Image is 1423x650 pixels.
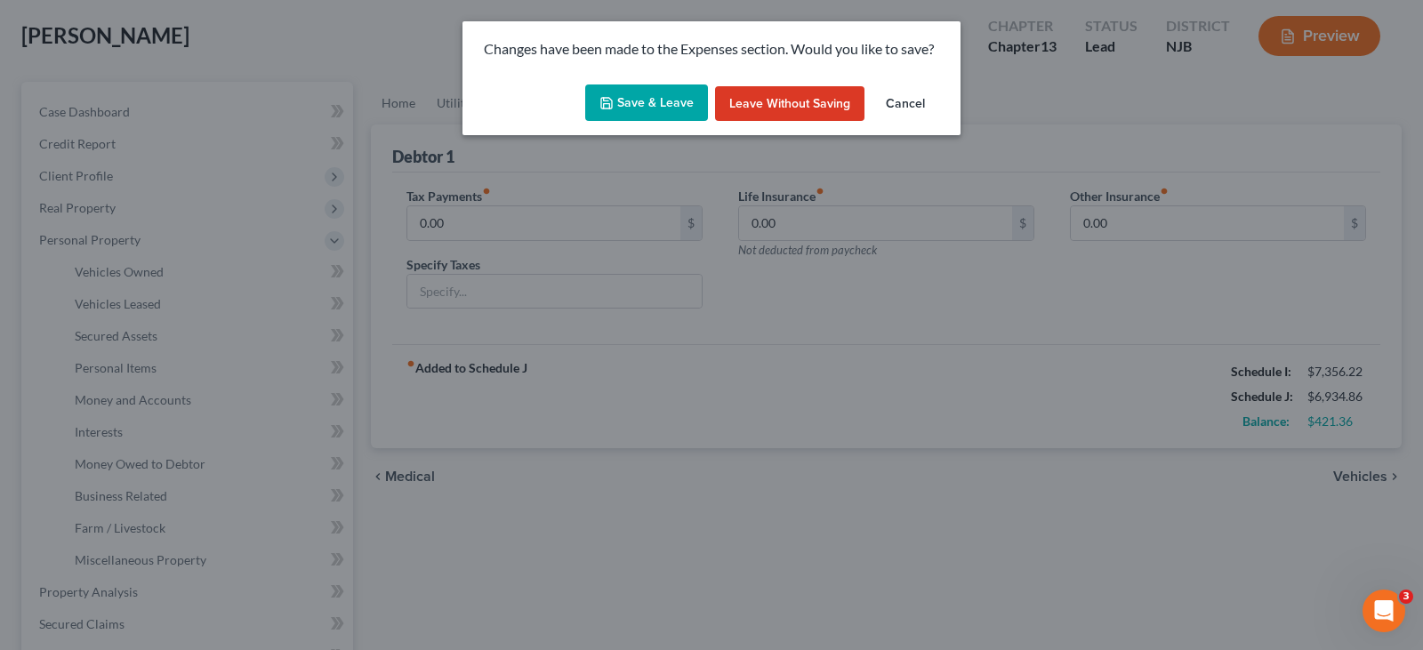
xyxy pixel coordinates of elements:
button: Cancel [872,86,939,122]
button: Save & Leave [585,84,708,122]
span: 3 [1399,590,1413,604]
button: Leave without Saving [715,86,864,122]
iframe: Intercom live chat [1363,590,1405,632]
p: Changes have been made to the Expenses section. Would you like to save? [484,39,939,60]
